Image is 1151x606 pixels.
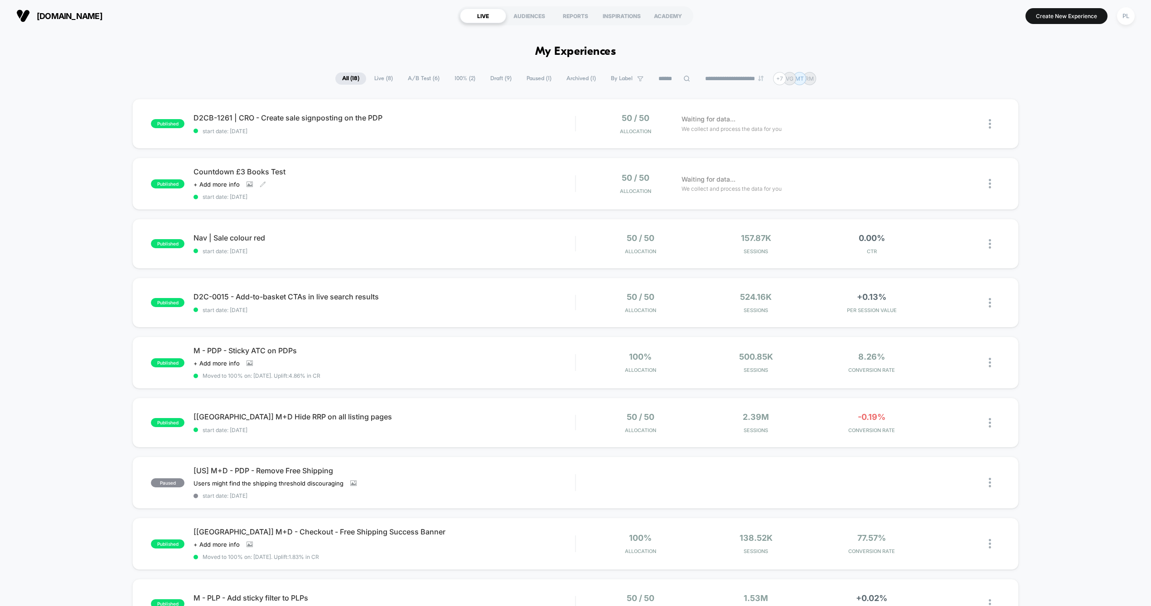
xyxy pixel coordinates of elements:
span: published [151,179,184,188]
span: 50 / 50 [627,593,654,603]
span: Allocation [625,367,656,373]
span: start date: [DATE] [193,492,575,499]
span: Allocation [625,307,656,313]
div: AUDIENCES [506,9,552,23]
span: published [151,298,184,307]
span: 524.16k [740,292,772,302]
span: A/B Test ( 6 ) [401,72,446,85]
span: Paused ( 1 ) [520,72,558,85]
img: close [989,119,991,129]
span: published [151,539,184,548]
span: start date: [DATE] [193,193,575,200]
button: [DOMAIN_NAME] [14,9,105,23]
div: LIVE [460,9,506,23]
span: start date: [DATE] [193,128,575,135]
span: Live ( 8 ) [368,72,400,85]
div: ACADEMY [645,9,691,23]
span: [US] M+D - PDP - Remove Free Shipping [193,466,575,475]
span: Allocation [625,248,656,255]
span: + Add more info [193,541,240,548]
span: -0.19% [858,412,885,422]
span: D2C-0015 - Add-to-basket CTAs in live search results [193,292,575,301]
span: CONVERSION RATE [816,427,927,433]
img: close [989,298,991,308]
span: M - PLP - Add sticky filter to PLPs [193,593,575,602]
span: +0.02% [856,593,887,603]
span: published [151,418,184,427]
span: 50 / 50 [622,173,649,183]
span: 50 / 50 [627,233,654,243]
img: Visually logo [16,9,30,23]
span: Waiting for data... [682,174,735,184]
span: 100% [629,352,652,361]
span: Countdown £3 Books Test [193,167,575,176]
div: + 7 [773,72,786,85]
img: close [989,239,991,249]
span: [DOMAIN_NAME] [37,11,102,21]
button: Create New Experience [1025,8,1107,24]
img: close [989,358,991,367]
span: 500.85k [739,352,773,361]
span: CTR [816,248,927,255]
span: Users might find the shipping threshold discouraging [193,480,343,487]
span: [[GEOGRAPHIC_DATA]] M+D Hide RRP on all listing pages [193,412,575,421]
span: 157.87k [741,233,771,243]
div: REPORTS [552,9,599,23]
div: PL [1117,7,1135,25]
span: All ( 18 ) [335,72,366,85]
span: + Add more info [193,360,240,367]
span: Allocation [625,548,656,554]
p: RM [805,75,814,82]
img: close [989,179,991,188]
span: M - PDP - Sticky ATC on PDPs [193,346,575,355]
span: + Add more info [193,181,240,188]
span: D2CB-1261 | CRO - Create sale signposting on the PDP [193,113,575,122]
span: Sessions [701,307,812,313]
img: close [989,478,991,487]
span: Archived ( 1 ) [560,72,603,85]
span: +0.13% [857,292,886,302]
span: 50 / 50 [622,113,649,123]
span: 0.00% [859,233,885,243]
span: Allocation [620,188,651,194]
span: published [151,239,184,248]
span: 8.26% [858,352,885,361]
span: 138.52k [740,533,773,543]
button: PL [1114,7,1137,25]
h1: My Experiences [535,45,616,58]
span: We collect and process the data for you [682,184,782,193]
p: MT [795,75,804,82]
span: start date: [DATE] [193,427,575,433]
span: Allocation [625,427,656,433]
img: close [989,539,991,548]
span: PER SESSION VALUE [816,307,927,313]
span: CONVERSION RATE [816,548,927,554]
span: Sessions [701,367,812,373]
span: Allocation [620,128,651,135]
span: 100% ( 2 ) [448,72,482,85]
span: By Label [611,75,633,82]
span: Sessions [701,248,812,255]
span: Draft ( 9 ) [484,72,518,85]
span: 50 / 50 [627,412,654,422]
span: published [151,358,184,367]
img: close [989,418,991,428]
span: Nav | Sale colour red [193,233,575,242]
span: 2.39M [743,412,769,422]
span: Waiting for data... [682,114,735,124]
span: Moved to 100% on: [DATE] . Uplift: 4.86% in CR [203,372,320,379]
span: published [151,119,184,128]
span: Sessions [701,548,812,554]
span: 1.53M [744,593,768,603]
span: [[GEOGRAPHIC_DATA]] M+D - Checkout - Free Shipping Success Banner [193,527,575,536]
span: 77.57% [857,533,886,543]
span: 100% [629,533,652,543]
span: start date: [DATE] [193,307,575,313]
span: Moved to 100% on: [DATE] . Uplift: 1.83% in CR [203,553,319,560]
p: VG [786,75,793,82]
img: end [758,76,764,81]
span: CONVERSION RATE [816,367,927,373]
span: start date: [DATE] [193,248,575,255]
span: Sessions [701,427,812,433]
span: We collect and process the data for you [682,125,782,133]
